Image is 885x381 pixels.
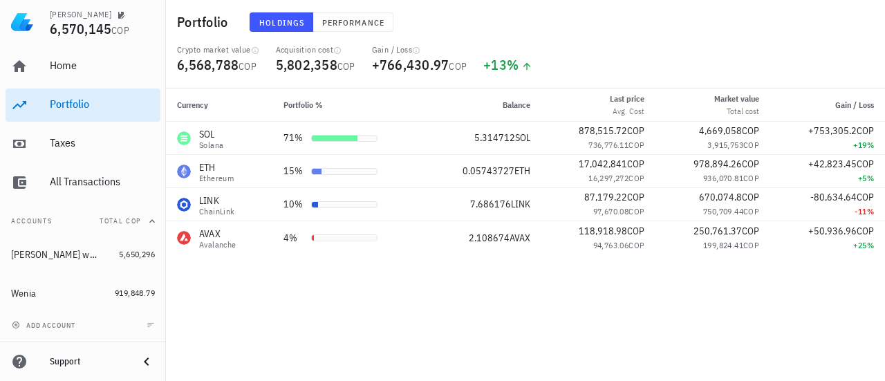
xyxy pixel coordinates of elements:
span: COP [857,225,874,237]
div: ETH [199,160,234,174]
div: +5 [781,171,874,185]
span: +766,430.97 [372,55,449,74]
span: 878,515.72 [579,124,627,137]
span: 5,650,296 [119,249,155,259]
th: Gain / Loss: Not sorted. Activate to sort ascending. [770,89,885,122]
span: 87,179.22 [584,191,627,203]
span: 5.314712 [474,131,515,144]
a: [PERSON_NAME] wallet 5,650,296 [6,238,160,271]
span: 4,669,058 [699,124,742,137]
div: SOL [199,127,223,141]
div: [PERSON_NAME] [50,9,111,20]
a: Wenia 919,848.79 [6,277,160,310]
div: Avalanche [199,241,236,249]
span: % [867,206,874,216]
span: +753,305.2 [808,124,857,137]
div: avatar [855,11,877,33]
th: Portfolio %: Not sorted. Activate to sort ascending. [272,89,424,122]
button: add account [8,318,81,332]
th: Currency [166,89,272,122]
span: COP [628,140,644,150]
span: add account [15,321,75,330]
div: Crypto market value [177,44,259,55]
div: SOL-icon [177,131,191,145]
span: Performance [322,17,384,28]
div: ETH-icon [177,165,191,178]
a: Portfolio [6,89,160,122]
span: -80,634.64 [810,191,857,203]
a: Taxes [6,127,160,160]
div: Home [50,59,155,72]
span: % [867,173,874,183]
div: +25 [781,239,874,252]
div: Acquisition cost [276,44,355,55]
div: LINK [199,194,235,207]
div: +19 [781,138,874,152]
span: COP [239,60,257,73]
span: 3,915,753 [707,140,743,150]
span: 5,802,358 [276,55,337,74]
span: 978,894.26 [693,158,742,170]
div: 10% [283,197,306,212]
a: Home [6,50,160,83]
button: AccountsTotal COP [6,205,160,238]
div: Gain / Loss [372,44,467,55]
span: 670,074.8 [699,191,742,203]
img: LedgiFi [11,11,33,33]
div: 15% [283,164,306,178]
div: +13 [483,58,532,72]
span: 118,918.98 [579,225,627,237]
span: +42,823.45 [808,158,857,170]
span: 94,763.06 [593,240,629,250]
button: Performance [313,12,393,32]
span: 919,848.79 [115,288,155,298]
span: 936,070.81 [703,173,743,183]
span: Currency [177,100,208,110]
span: 250,761.37 [693,225,742,237]
div: Total cost [714,105,759,118]
div: All Transactions [50,175,155,188]
span: COP [742,191,759,203]
span: % [507,55,519,74]
div: Portfolio [50,97,155,111]
div: AVAX-icon [177,231,191,245]
span: Portfolio % [283,100,323,110]
button: Holdings [250,12,313,32]
span: 6,570,145 [50,19,111,38]
span: COP [627,158,644,170]
div: AVAX [199,227,236,241]
span: COP [627,225,644,237]
span: COP [743,206,759,216]
span: COP [627,124,644,137]
span: COP [628,173,644,183]
span: Holdings [259,17,304,28]
span: 16,297,272 [588,173,628,183]
span: 97,670.08 [593,206,629,216]
div: Solana [199,141,223,149]
span: +50,936.96 [808,225,857,237]
a: All Transactions [6,166,160,199]
span: Gain / Loss [835,100,874,110]
div: -11 [781,205,874,219]
div: Market value [714,93,759,105]
span: Balance [503,100,530,110]
span: 0.05743727 [463,165,514,177]
span: COP [742,124,759,137]
span: ETH [514,165,530,177]
span: AVAX [510,232,530,244]
span: 6,568,788 [177,55,239,74]
span: Total COP [100,216,141,225]
div: [PERSON_NAME] wallet [11,249,100,261]
div: 71% [283,131,306,145]
span: 17,042,841 [579,158,627,170]
div: 4% [283,231,306,245]
span: COP [743,240,759,250]
th: Balance: Not sorted. Activate to sort ascending. [424,89,541,122]
div: ChainLink [199,207,235,216]
h1: Portfolio [177,11,233,33]
span: % [867,240,874,250]
span: COP [628,240,644,250]
span: 736,776.11 [588,140,628,150]
div: LINK-icon [177,198,191,212]
span: SOL [515,131,530,144]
